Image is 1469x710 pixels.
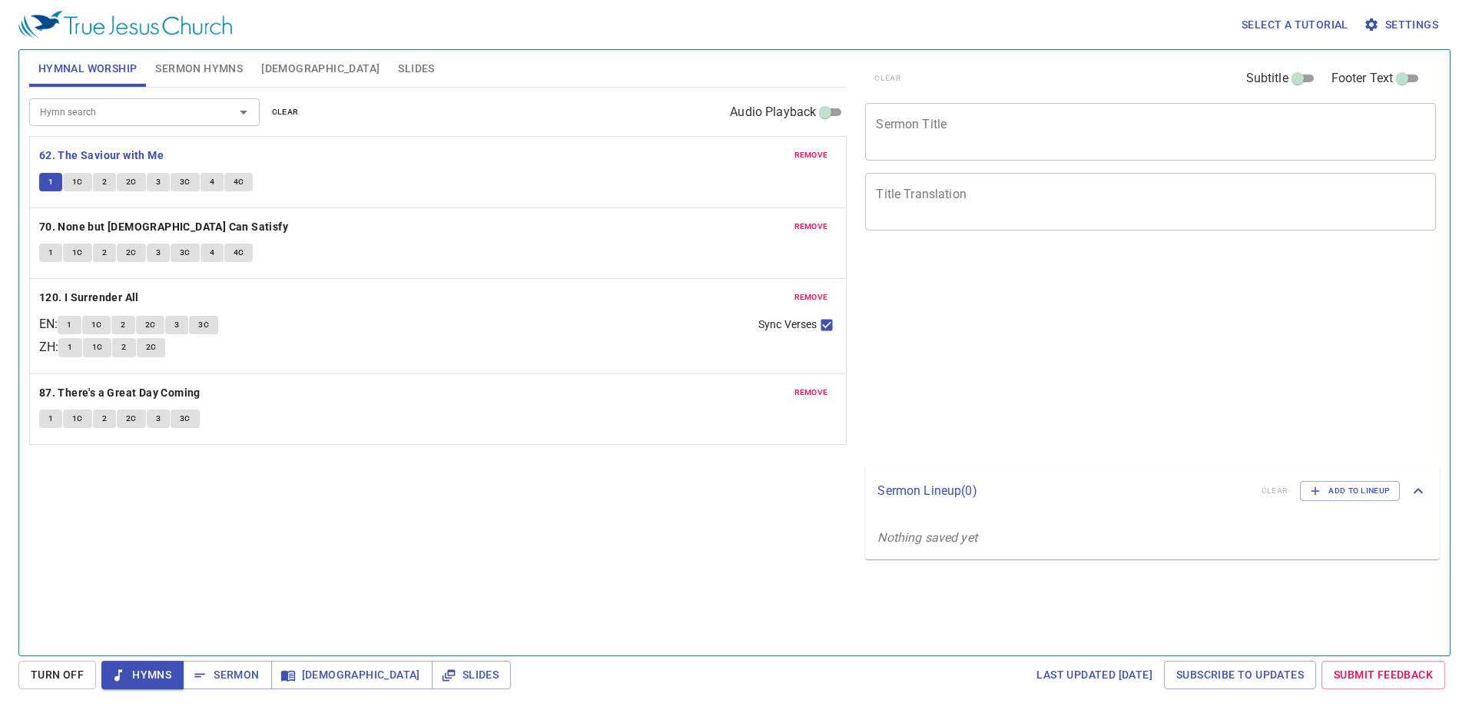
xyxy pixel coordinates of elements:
span: 2C [126,412,137,426]
button: 1 [39,410,62,428]
span: Sync Verses [758,317,817,333]
button: 1C [63,244,92,262]
button: 2C [117,244,146,262]
span: 2 [121,318,125,332]
span: 4 [210,246,214,260]
span: Subscribe to Updates [1176,665,1304,685]
span: Hymnal Worship [38,59,138,78]
button: 1C [63,410,92,428]
button: 2 [93,244,116,262]
span: 1C [72,175,83,189]
button: 87. There's a Great Day Coming [39,383,203,403]
span: 2C [126,175,137,189]
button: 3C [189,316,218,334]
span: 1 [48,412,53,426]
span: 1 [48,246,53,260]
button: 4 [201,173,224,191]
a: Subscribe to Updates [1164,661,1316,689]
button: 1 [58,338,81,357]
span: Submit Feedback [1334,665,1433,685]
div: Sermon Lineup(0)clearAdd to Lineup [865,466,1440,516]
span: 3 [156,412,161,426]
span: 4 [210,175,214,189]
span: 3 [156,246,161,260]
span: remove [794,148,828,162]
span: 1C [91,318,102,332]
span: Hymns [114,665,171,685]
span: 2 [102,246,107,260]
button: remove [785,383,837,402]
button: Hymns [101,661,184,689]
button: 2 [93,173,116,191]
span: remove [794,220,828,234]
button: Slides [432,661,511,689]
span: 4C [234,246,244,260]
p: Sermon Lineup ( 0 ) [877,482,1248,500]
i: Nothing saved yet [877,530,977,545]
span: [DEMOGRAPHIC_DATA] [261,59,380,78]
button: remove [785,288,837,307]
span: 2 [102,412,107,426]
button: 1C [82,316,111,334]
button: 2 [111,316,134,334]
button: 70. None but [DEMOGRAPHIC_DATA] Can Satisfy [39,217,291,237]
button: 2 [112,338,135,357]
button: 2C [117,173,146,191]
button: Open [233,101,254,123]
button: 2C [117,410,146,428]
button: 1C [63,173,92,191]
span: 3C [180,175,191,189]
button: Select a tutorial [1235,11,1355,39]
span: 1C [72,412,83,426]
button: Add to Lineup [1300,481,1400,501]
span: Last updated [DATE] [1036,665,1152,685]
b: 62. The Saviour with Me [39,146,164,165]
button: Turn Off [18,661,96,689]
span: 1C [72,246,83,260]
button: remove [785,217,837,236]
button: Settings [1361,11,1444,39]
span: 3 [156,175,161,189]
span: 3C [180,412,191,426]
button: 2C [136,316,165,334]
button: 62. The Saviour with Me [39,146,167,165]
span: Sermon [195,665,259,685]
span: 3 [174,318,179,332]
span: 2C [145,318,156,332]
span: Subtitle [1246,69,1288,88]
button: 3C [171,244,200,262]
span: 1 [67,318,71,332]
span: 1 [68,340,72,354]
button: clear [263,103,308,121]
span: Select a tutorial [1242,15,1348,35]
span: Sermon Hymns [155,59,243,78]
span: clear [272,105,299,119]
span: 1C [92,340,103,354]
button: 1C [83,338,112,357]
p: EN : [39,315,58,333]
span: 4C [234,175,244,189]
span: Slides [398,59,434,78]
b: 87. There's a Great Day Coming [39,383,201,403]
button: 2C [137,338,166,357]
button: Sermon [183,661,271,689]
iframe: from-child [859,247,1324,460]
span: Slides [444,665,499,685]
span: remove [794,386,828,400]
span: 3C [180,246,191,260]
button: remove [785,146,837,164]
b: 70. None but [DEMOGRAPHIC_DATA] Can Satisfy [39,217,288,237]
span: 2C [146,340,157,354]
button: 3 [147,173,170,191]
button: 1 [58,316,81,334]
span: 2 [121,340,126,354]
span: Footer Text [1331,69,1394,88]
button: 4C [224,173,254,191]
button: 3C [171,410,200,428]
p: ZH : [39,338,58,357]
button: 120. I Surrender All [39,288,141,307]
span: [DEMOGRAPHIC_DATA] [284,665,420,685]
a: Submit Feedback [1321,661,1445,689]
span: 1 [48,175,53,189]
button: 2 [93,410,116,428]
